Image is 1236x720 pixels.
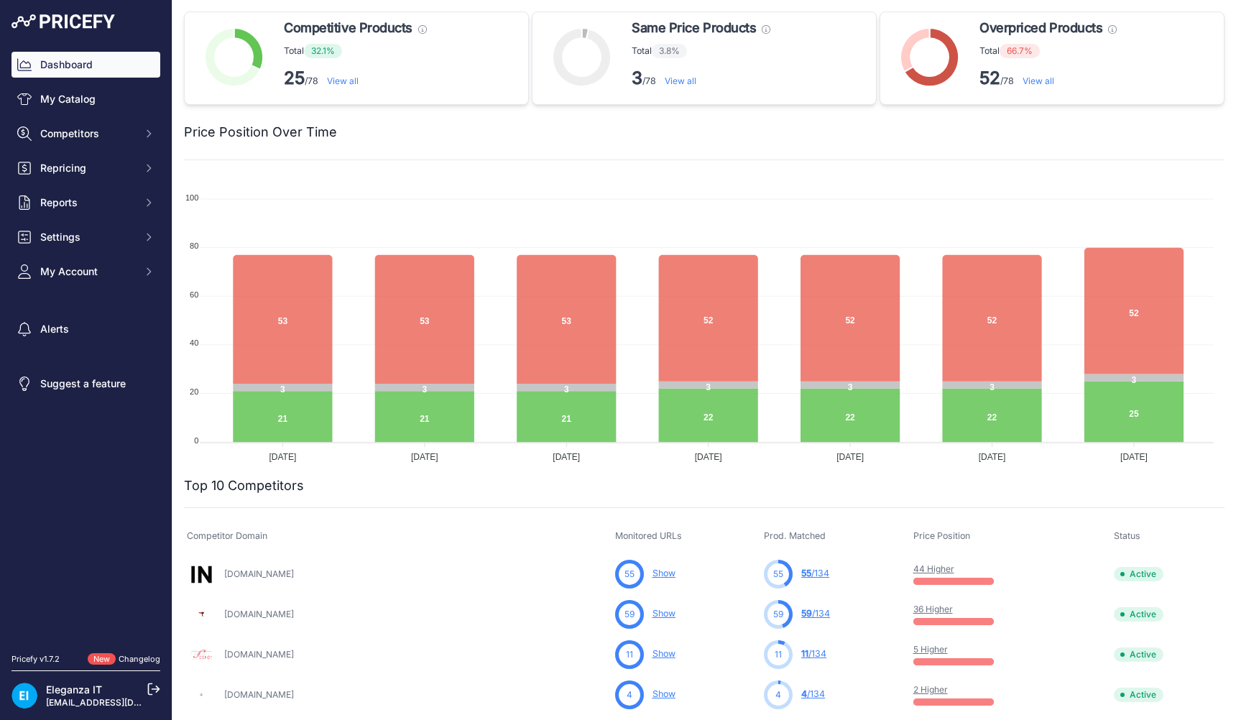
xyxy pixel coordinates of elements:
span: Reports [40,195,134,210]
span: Monitored URLs [615,530,682,541]
a: 59/134 [801,608,830,619]
a: Suggest a feature [11,371,160,397]
img: Pricefy Logo [11,14,115,29]
a: Eleganza IT [46,683,102,696]
span: Repricing [40,161,134,175]
span: Active [1114,688,1163,702]
div: Pricefy v1.7.2 [11,653,60,665]
a: 36 Higher [913,604,953,614]
a: View all [665,75,696,86]
h2: Price Position Over Time [184,122,337,142]
p: /78 [632,67,770,90]
a: Dashboard [11,52,160,78]
a: 4/134 [801,688,825,699]
tspan: 100 [185,193,198,202]
tspan: [DATE] [553,452,580,462]
a: View all [327,75,359,86]
span: 59 [801,608,812,619]
button: My Account [11,259,160,285]
span: Price Position [913,530,970,541]
a: My Catalog [11,86,160,112]
a: 44 Higher [913,563,954,574]
span: 55 [801,568,811,578]
a: 11/134 [801,648,826,659]
p: Total [632,44,770,58]
a: Show [652,608,675,619]
span: Settings [40,230,134,244]
span: 55 [773,568,783,581]
span: Active [1114,647,1163,662]
a: [EMAIL_ADDRESS][DOMAIN_NAME] [46,697,196,708]
a: [DOMAIN_NAME] [224,649,294,660]
span: Competitor Domain [187,530,267,541]
span: 32.1% [304,44,342,58]
tspan: [DATE] [269,452,296,462]
button: Reports [11,190,160,216]
p: /78 [979,67,1117,90]
span: 3.8% [652,44,687,58]
a: [DOMAIN_NAME] [224,568,294,579]
span: Active [1114,567,1163,581]
button: Repricing [11,155,160,181]
p: /78 [284,67,427,90]
span: Overpriced Products [979,18,1102,38]
tspan: 0 [194,436,198,445]
span: Status [1114,530,1140,541]
tspan: [DATE] [979,452,1006,462]
p: Total [284,44,427,58]
span: 11 [775,648,782,661]
button: Settings [11,224,160,250]
span: 4 [775,688,781,701]
span: My Account [40,264,134,279]
a: [DOMAIN_NAME] [224,689,294,700]
tspan: 60 [190,290,198,299]
a: Changelog [119,654,160,664]
tspan: [DATE] [1120,452,1148,462]
span: 55 [624,568,635,581]
span: Same Price Products [632,18,756,38]
tspan: 40 [190,338,198,347]
span: 4 [627,688,632,701]
a: Show [652,688,675,699]
a: Show [652,568,675,578]
tspan: 80 [190,241,198,250]
a: Alerts [11,316,160,342]
a: 2 Higher [913,684,948,695]
h2: Top 10 Competitors [184,476,304,496]
tspan: [DATE] [836,452,864,462]
span: New [88,653,116,665]
strong: 52 [979,68,1000,88]
strong: 3 [632,68,642,88]
span: 11 [626,648,633,661]
span: 4 [801,688,807,699]
a: [DOMAIN_NAME] [224,609,294,619]
p: Total [979,44,1117,58]
span: Competitive Products [284,18,412,38]
span: 66.7% [1000,44,1040,58]
span: 59 [624,608,635,621]
span: Prod. Matched [764,530,826,541]
span: Active [1114,607,1163,622]
tspan: 20 [190,387,198,396]
tspan: [DATE] [695,452,722,462]
a: Show [652,648,675,659]
span: Competitors [40,126,134,141]
span: 59 [773,608,783,621]
a: View all [1023,75,1054,86]
span: 11 [801,648,808,659]
button: Competitors [11,121,160,147]
a: 55/134 [801,568,829,578]
a: 5 Higher [913,644,948,655]
strong: 25 [284,68,305,88]
tspan: [DATE] [411,452,438,462]
nav: Sidebar [11,52,160,636]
